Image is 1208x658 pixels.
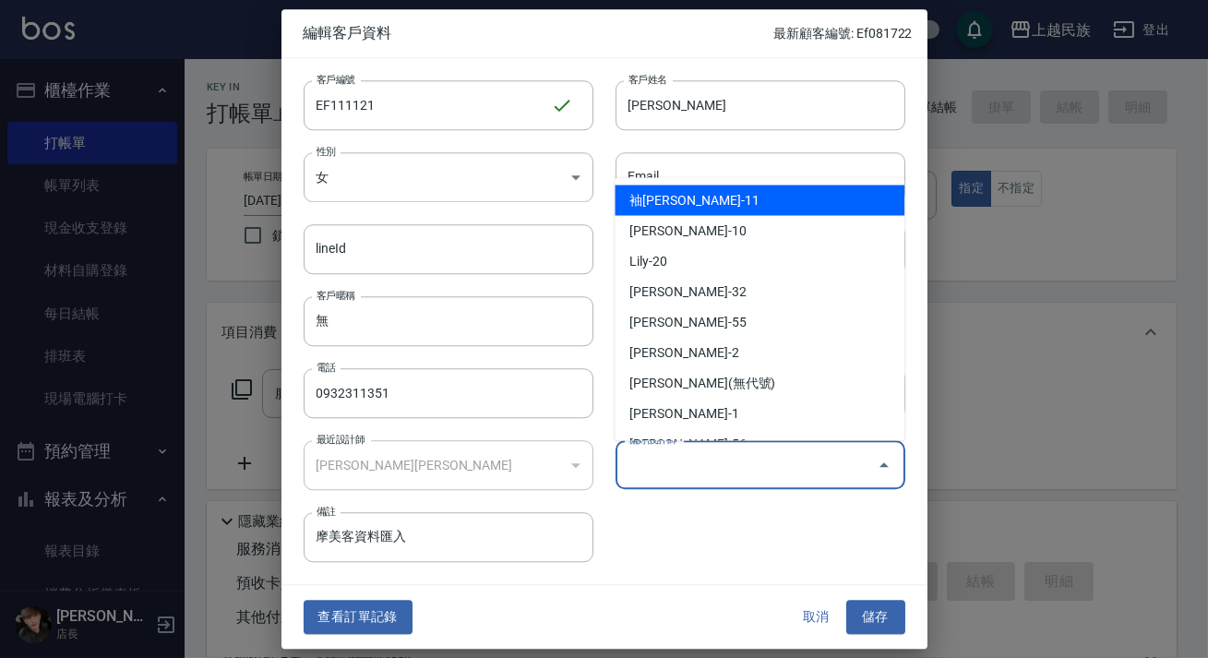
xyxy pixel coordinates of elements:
[869,450,899,480] button: Close
[317,144,336,158] label: 性別
[615,215,904,245] li: [PERSON_NAME]-10
[317,360,336,374] label: 電話
[317,72,355,86] label: 客戶編號
[317,505,336,519] label: 備註
[628,72,667,86] label: 客戶姓名
[773,24,912,43] p: 最新顧客編號: Ef081722
[615,337,904,367] li: [PERSON_NAME]-2
[304,601,413,635] button: 查看訂單記錄
[304,24,774,42] span: 編輯客戶資料
[615,367,904,398] li: [PERSON_NAME](無代號)
[615,276,904,306] li: [PERSON_NAME]-32
[846,601,905,635] button: 儲存
[615,428,904,459] li: [PERSON_NAME]-56
[615,185,904,215] li: 袖[PERSON_NAME]-11
[304,440,593,490] div: [PERSON_NAME][PERSON_NAME]
[615,245,904,276] li: Lily-20
[615,398,904,428] li: [PERSON_NAME]-1
[317,432,365,446] label: 最近設計師
[317,288,355,302] label: 客戶暱稱
[615,306,904,337] li: [PERSON_NAME]-55
[787,601,846,635] button: 取消
[304,152,593,202] div: 女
